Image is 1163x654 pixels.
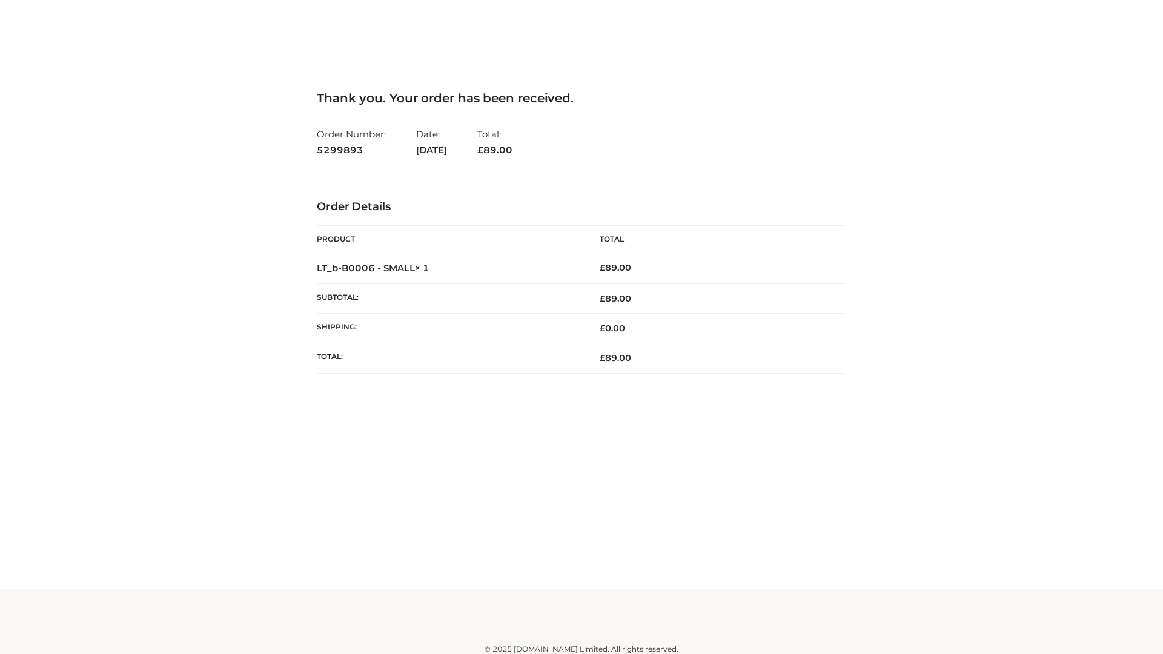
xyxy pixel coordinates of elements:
[581,226,846,253] th: Total
[416,124,447,160] li: Date:
[600,323,625,334] bdi: 0.00
[317,200,846,214] h3: Order Details
[600,262,631,273] bdi: 89.00
[317,124,386,160] li: Order Number:
[317,314,581,343] th: Shipping:
[317,283,581,313] th: Subtotal:
[317,343,581,373] th: Total:
[600,323,605,334] span: £
[477,124,512,160] li: Total:
[600,352,631,363] span: 89.00
[317,262,429,274] strong: LT_b-B0006 - SMALL
[317,91,846,105] h3: Thank you. Your order has been received.
[317,142,386,158] strong: 5299893
[317,226,581,253] th: Product
[416,142,447,158] strong: [DATE]
[600,262,605,273] span: £
[477,144,483,156] span: £
[415,262,429,274] strong: × 1
[600,293,605,304] span: £
[477,144,512,156] span: 89.00
[600,352,605,363] span: £
[600,293,631,304] span: 89.00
